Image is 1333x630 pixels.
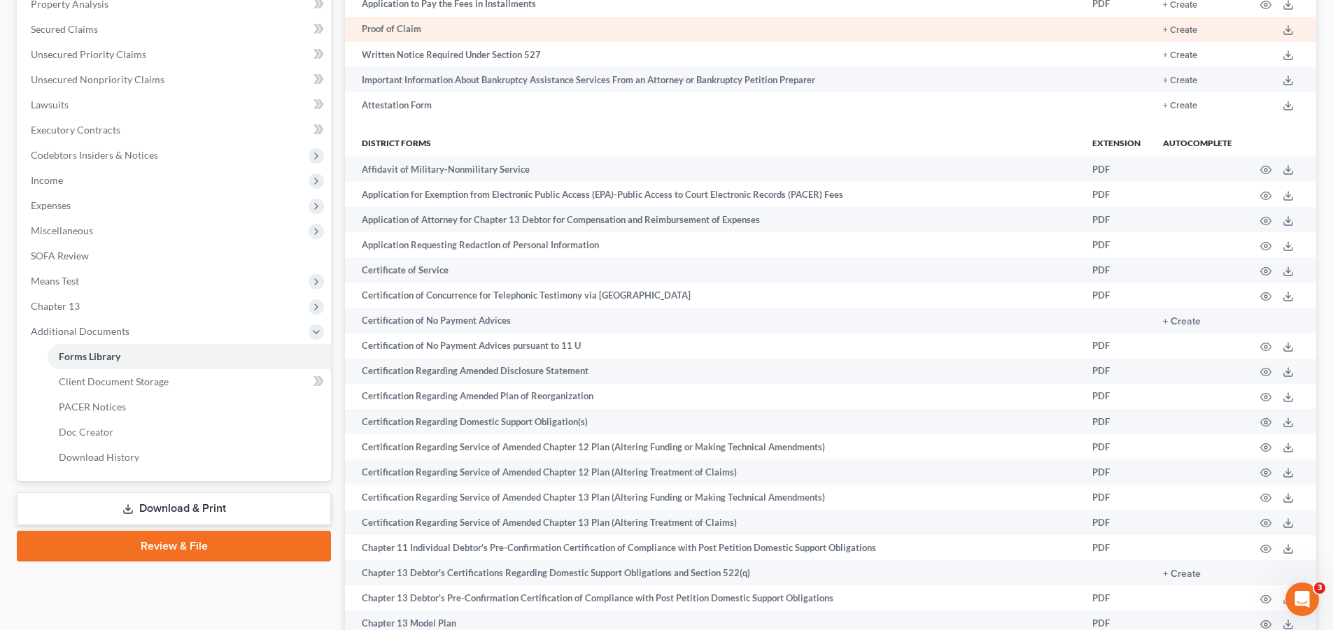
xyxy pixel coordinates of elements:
span: Means Test [31,275,79,287]
td: Certification Regarding Service of Amended Chapter 12 Plan (Altering Treatment of Claims) [345,459,1081,485]
td: PDF [1081,334,1152,359]
td: Application for Exemption from Electronic Public Access (EPA)-Public Access to Court Electronic R... [345,182,1081,207]
span: PACER Notices [59,401,126,413]
a: Secured Claims [20,17,331,42]
td: Affidavit of Military-Nonmilitary Service [345,157,1081,182]
span: Forms Library [59,350,120,362]
button: + Create [1163,101,1197,110]
button: + Create [1163,76,1197,85]
td: Important Information About Bankruptcy Assistance Services From an Attorney or Bankruptcy Petitio... [345,67,1081,92]
span: Unsecured Nonpriority Claims [31,73,164,85]
td: Written Notice Required Under Section 527 [345,42,1081,67]
td: Certification Regarding Service of Amended Chapter 12 Plan (Altering Funding or Making Technical ... [345,434,1081,459]
span: Doc Creator [59,426,113,438]
iframe: Intercom live chat [1285,582,1319,616]
td: PDF [1081,510,1152,535]
td: PDF [1081,384,1152,409]
td: PDF [1081,282,1152,308]
a: SOFA Review [20,243,331,269]
td: Certification Regarding Amended Plan of Reorganization [345,384,1081,409]
td: PDF [1081,535,1152,560]
td: PDF [1081,182,1152,207]
td: Application Requesting Redaction of Personal Information [345,232,1081,257]
td: PDF [1081,585,1152,610]
a: Executory Contracts [20,117,331,143]
td: Application of Attorney for Chapter 13 Debtor for Compensation and Reimbursement of Expenses [345,207,1081,232]
th: District forms [345,129,1081,157]
td: PDF [1081,232,1152,257]
span: Download History [59,451,139,463]
td: Chapter 13 Debtor's Pre-Confirmation Certification of Compliance with Post Petition Domestic Supp... [345,585,1081,610]
td: Chapter 11 Individual Debtor's Pre-Confirmation Certification of Compliance with Post Petition Do... [345,535,1081,560]
td: Certification Regarding Amended Disclosure Statement [345,359,1081,384]
td: Certification of Concurrence for Telephonic Testimony via [GEOGRAPHIC_DATA] [345,282,1081,308]
a: Download History [48,445,331,470]
a: Download & Print [17,492,331,525]
td: Certification Regarding Domestic Support Obligation(s) [345,409,1081,434]
button: + Create [1163,317,1201,327]
a: Forms Library [48,344,331,369]
button: + Create [1163,26,1197,35]
span: Codebtors Insiders & Notices [31,149,158,161]
td: Certification Regarding Service of Amended Chapter 13 Plan (Altering Treatment of Claims) [345,510,1081,535]
button: + Create [1163,569,1201,579]
a: Lawsuits [20,92,331,117]
span: Expenses [31,199,71,211]
span: Miscellaneous [31,224,93,236]
td: PDF [1081,409,1152,434]
td: PDF [1081,257,1152,282]
a: Unsecured Nonpriority Claims [20,67,331,92]
a: Unsecured Priority Claims [20,42,331,67]
a: Review & File [17,531,331,561]
td: PDF [1081,485,1152,510]
a: PACER Notices [48,394,331,420]
span: Client Document Storage [59,375,169,387]
button: + Create [1163,1,1197,10]
a: Doc Creator [48,420,331,445]
td: Chapter 13 Debtor's Certifications Regarding Domestic Support Obligations and Section 522(q) [345,560,1081,585]
span: Lawsuits [31,99,69,110]
th: Extension [1081,129,1152,157]
span: Chapter 13 [31,300,80,312]
span: Additional Documents [31,325,129,337]
td: Certification Regarding Service of Amended Chapter 13 Plan (Altering Funding or Making Technical ... [345,485,1081,510]
span: Income [31,174,63,186]
td: Certification of No Payment Advices pursuant to 11 U [345,334,1081,359]
td: Attestation Form [345,92,1081,117]
span: Executory Contracts [31,124,120,136]
a: Client Document Storage [48,369,331,394]
td: Certificate of Service [345,257,1081,282]
button: + Create [1163,51,1197,60]
span: 3 [1314,582,1325,594]
td: Proof of Claim [345,17,1081,42]
td: PDF [1081,434,1152,459]
span: SOFA Review [31,250,89,262]
td: PDF [1081,459,1152,485]
span: Unsecured Priority Claims [31,48,146,60]
td: PDF [1081,359,1152,384]
th: Autocomplete [1152,129,1243,157]
td: Certification of No Payment Advices [345,308,1081,334]
td: PDF [1081,157,1152,182]
span: Secured Claims [31,23,98,35]
td: PDF [1081,207,1152,232]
